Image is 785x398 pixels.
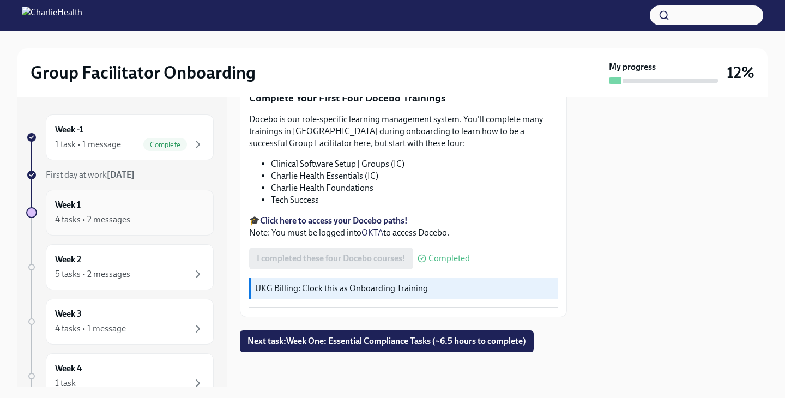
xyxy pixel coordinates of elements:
[361,227,383,238] a: OKTA
[428,254,470,263] span: Completed
[55,214,130,226] div: 4 tasks • 2 messages
[271,182,558,194] li: Charlie Health Foundations
[55,377,76,389] div: 1 task
[609,61,656,73] strong: My progress
[255,282,553,294] p: UKG Billing: Clock this as Onboarding Training
[271,194,558,206] li: Tech Success
[55,323,126,335] div: 4 tasks • 1 message
[271,158,558,170] li: Clinical Software Setup | Groups (IC)
[240,330,534,352] button: Next task:Week One: Essential Compliance Tasks (~6.5 hours to complete)
[249,215,558,239] p: 🎓 Note: You must be logged into to access Docebo.
[55,124,83,136] h6: Week -1
[26,299,214,345] a: Week 34 tasks • 1 message
[55,254,81,266] h6: Week 2
[55,199,81,211] h6: Week 1
[727,63,754,82] h3: 12%
[247,336,526,347] span: Next task : Week One: Essential Compliance Tasks (~6.5 hours to complete)
[26,190,214,236] a: Week 14 tasks • 2 messages
[55,308,82,320] h6: Week 3
[22,7,82,24] img: CharlieHealth
[107,170,135,180] strong: [DATE]
[26,114,214,160] a: Week -11 task • 1 messageComplete
[260,215,408,226] a: Click here to access your Docebo paths!
[271,170,558,182] li: Charlie Health Essentials (IC)
[55,268,130,280] div: 5 tasks • 2 messages
[26,244,214,290] a: Week 25 tasks • 2 messages
[55,138,121,150] div: 1 task • 1 message
[143,141,187,149] span: Complete
[46,170,135,180] span: First day at work
[55,363,82,375] h6: Week 4
[31,62,256,83] h2: Group Facilitator Onboarding
[249,91,558,105] p: Complete Your First Four Docebo Trainings
[249,113,558,149] p: Docebo is our role-specific learning management system. You'll complete many trainings in [GEOGRA...
[26,169,214,181] a: First day at work[DATE]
